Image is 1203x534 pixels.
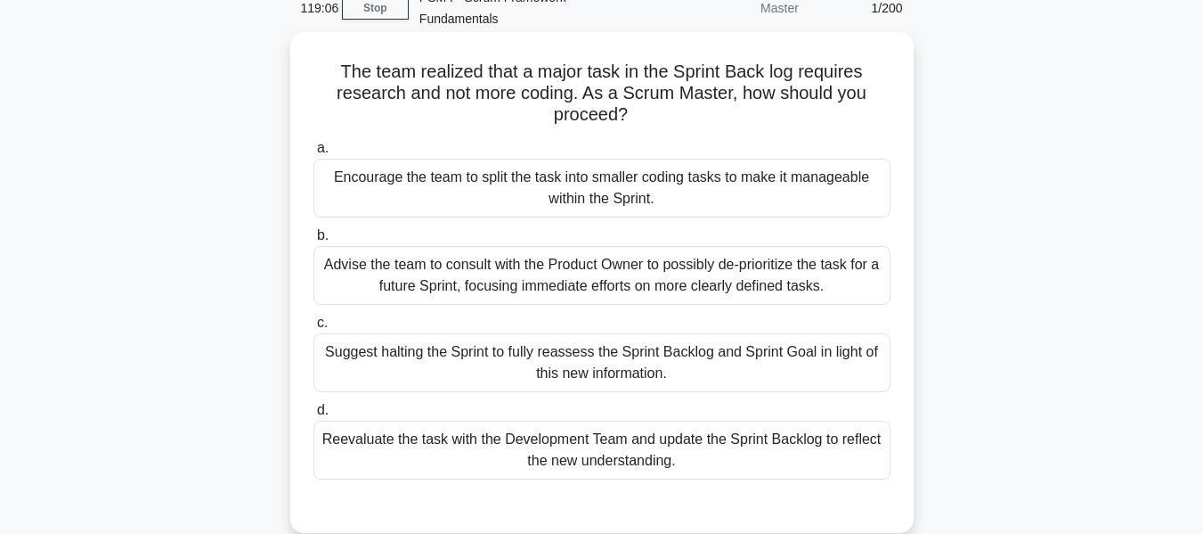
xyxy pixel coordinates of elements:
[313,333,890,392] div: Suggest halting the Sprint to fully reassess the Sprint Backlog and Sprint Goal in light of this ...
[317,140,329,155] span: a.
[312,61,892,127] h5: The team realized that a major task in the Sprint Back log requires research and not more coding....
[317,315,328,330] span: c.
[317,402,329,417] span: d.
[313,246,890,305] div: Advise the team to consult with the Product Owner to possibly de-prioritize the task for a future...
[317,227,329,242] span: b.
[313,421,890,480] div: Reevaluate the task with the Development Team and update the Sprint Backlog to reflect the new un...
[313,159,890,218] div: Encourage the team to split the task into smaller coding tasks to make it manageable within the S...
